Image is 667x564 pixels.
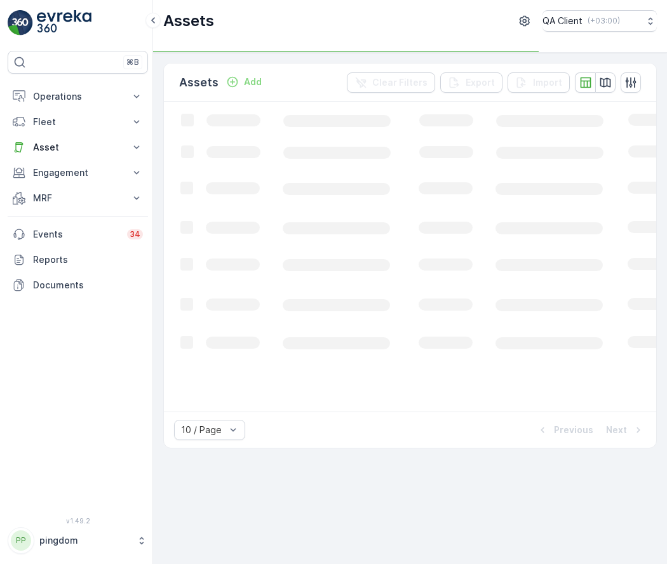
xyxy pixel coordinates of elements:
p: Assets [163,11,214,31]
span: v 1.49.2 [8,517,148,525]
p: Clear Filters [372,76,428,89]
p: Fleet [33,116,123,128]
p: QA Client [542,15,583,27]
p: Operations [33,90,123,103]
p: Events [33,228,119,241]
p: Next [606,424,627,436]
button: Engagement [8,160,148,185]
p: Reports [33,253,143,266]
a: Events34 [8,222,148,247]
p: Asset [33,141,123,154]
button: Previous [535,422,595,438]
p: Documents [33,279,143,292]
img: logo [8,10,33,36]
button: MRF [8,185,148,211]
p: ⌘B [126,57,139,67]
button: Add [221,74,267,90]
p: Previous [554,424,593,436]
button: Fleet [8,109,148,135]
img: logo_light-DOdMpM7g.png [37,10,91,36]
p: Assets [179,74,219,91]
p: 34 [130,229,140,239]
a: Documents [8,272,148,298]
p: ( +03:00 ) [588,16,620,26]
button: QA Client(+03:00) [542,10,657,32]
p: pingdom [39,534,130,547]
button: Import [508,72,570,93]
p: Import [533,76,562,89]
div: PP [11,530,31,551]
button: Export [440,72,502,93]
button: Next [605,422,646,438]
p: Add [244,76,262,88]
button: Asset [8,135,148,160]
button: Clear Filters [347,72,435,93]
p: Engagement [33,166,123,179]
button: PPpingdom [8,527,148,554]
button: Operations [8,84,148,109]
p: MRF [33,192,123,205]
a: Reports [8,247,148,272]
p: Export [466,76,495,89]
